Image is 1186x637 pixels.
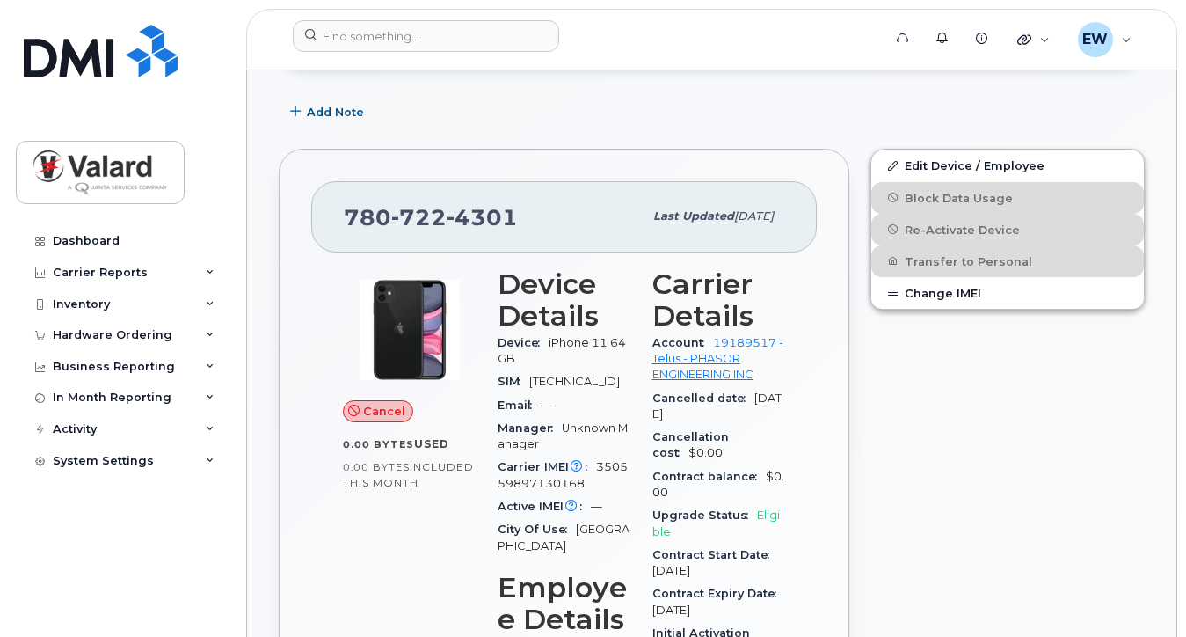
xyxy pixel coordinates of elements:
[343,461,410,473] span: 0.00 Bytes
[343,438,414,450] span: 0.00 Bytes
[498,460,628,489] span: 350559897130168
[414,437,449,450] span: used
[871,182,1144,214] button: Block Data Usage
[498,523,629,552] span: [GEOGRAPHIC_DATA]
[343,460,474,489] span: included this month
[871,277,1144,309] button: Change IMEI
[498,500,591,513] span: Active IMEI
[652,548,778,561] span: Contract Start Date
[447,204,518,231] span: 4301
[688,446,723,459] span: $0.00
[652,392,782,421] span: [DATE]
[293,20,559,52] input: Find something...
[498,523,576,536] span: City Of Use
[1066,22,1144,57] div: Edmund Wu
[357,277,462,383] img: iPhone_11.jpg
[871,245,1144,277] button: Transfer to Personal
[498,399,541,412] span: Email
[652,587,785,600] span: Contract Expiry Date
[652,604,690,617] span: [DATE]
[391,204,447,231] span: 722
[652,430,729,459] span: Cancellation cost
[652,336,713,349] span: Account
[498,268,631,332] h3: Device Details
[363,403,405,420] span: Cancel
[498,375,529,388] span: SIM
[652,509,780,538] span: Eligible
[529,375,620,388] span: [TECHNICAL_ID]
[344,204,518,231] span: 780
[1005,22,1062,57] div: Quicklinks
[279,96,379,128] button: Add Note
[498,572,631,635] h3: Employee Details
[871,214,1144,245] button: Re-Activate Device
[652,392,754,405] span: Cancelled date
[1082,29,1108,50] span: EW
[498,460,596,473] span: Carrier IMEI
[652,564,690,577] span: [DATE]
[591,500,602,513] span: —
[734,209,774,223] span: [DATE]
[652,336,783,382] a: 19189517 - Telus - PHASOR ENGINEERING INC
[498,336,549,349] span: Device
[653,209,734,223] span: Last updated
[498,421,562,435] span: Manager
[652,470,766,483] span: Contract balance
[905,223,1020,236] span: Re-Activate Device
[652,268,786,332] h3: Carrier Details
[871,150,1144,181] a: Edit Device / Employee
[541,399,552,412] span: —
[498,336,626,365] span: iPhone 11 64GB
[307,104,364,121] span: Add Note
[652,509,757,522] span: Upgrade Status
[498,421,628,450] span: Unknown Manager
